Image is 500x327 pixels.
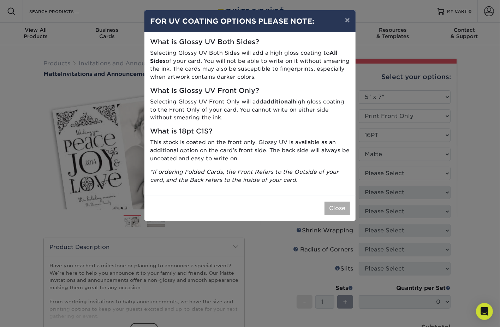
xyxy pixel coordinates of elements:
[263,98,293,105] strong: additional
[150,127,350,136] h5: What is 18pt C1S?
[150,168,339,183] i: *If ordering Folded Cards, the Front Refers to the Outside of your card, and the Back refers to t...
[150,138,350,162] p: This stock is coated on the front only. Glossy UV is available as an additional option on the car...
[150,98,350,122] p: Selecting Glossy UV Front Only will add high gloss coating to the Front Only of your card. You ca...
[476,303,493,320] div: Open Intercom Messenger
[150,16,350,26] h4: FOR UV COATING OPTIONS PLEASE NOTE:
[150,49,350,81] p: Selecting Glossy UV Both Sides will add a high gloss coating to of your card. You will not be abl...
[339,10,356,30] button: ×
[150,87,350,95] h5: What is Glossy UV Front Only?
[325,202,350,215] button: Close
[150,38,350,46] h5: What is Glossy UV Both Sides?
[150,49,338,64] strong: All Sides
